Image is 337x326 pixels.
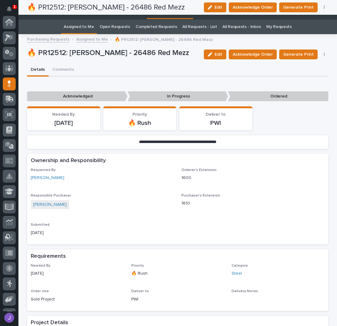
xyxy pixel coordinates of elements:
[31,194,71,197] span: Responsible Purchaser
[31,223,50,227] span: Submitted
[31,175,64,181] a: [PERSON_NAME]
[131,289,149,293] span: Deliver to
[31,289,49,293] span: Order Use
[215,52,222,57] span: Edit
[131,270,224,277] p: 🔥 Rush
[27,35,69,42] a: Purchasing Requests
[31,253,66,260] h2: Requirements
[115,36,213,42] p: 🔥 PR12512: [PERSON_NAME] - 26486 Red Mezz
[31,230,174,236] p: [DATE]
[183,119,249,127] p: PWI
[283,51,314,58] span: Generate Print
[181,175,325,181] p: 1600
[14,5,16,9] p: 1
[204,50,226,59] button: Edit
[181,194,220,197] span: Purchaser's Extension
[31,264,50,268] span: Needed By
[233,51,273,58] span: Acknowledge Order
[228,91,328,101] p: Ordered
[232,270,242,277] a: Steel
[31,168,56,172] span: Requested By
[3,311,16,324] button: users-avatar
[3,2,16,15] button: Notifications
[52,112,75,117] span: Needed By
[107,119,173,127] p: 🔥 Rush
[128,91,228,101] p: In Progress
[136,20,177,34] a: Completed Requests
[182,20,217,34] a: All Requests - List
[31,157,106,164] h2: Ownership and Responsibility
[31,119,97,127] p: [DATE]
[206,112,226,117] span: Deliver to
[100,20,130,34] a: Open Requests
[181,168,216,172] span: Orderer's Extension
[266,20,292,34] a: My Requests
[222,20,261,34] a: All Requests - Inbox
[64,20,94,34] a: Assigned to Me
[8,6,16,16] div: Notifications1
[131,264,144,268] span: Priority
[27,49,199,58] p: 🔥 PR12512: [PERSON_NAME] - 26486 Red Mezz
[133,112,147,117] span: Priority
[232,264,248,268] span: Category
[27,64,49,77] button: Details
[229,50,277,59] button: Acknowledge Order
[131,296,224,303] p: PWI
[27,91,128,101] p: Acknowledged
[181,200,325,207] p: 1610
[279,50,318,59] button: Generate Print
[33,201,67,208] a: [PERSON_NAME]
[31,270,124,277] p: [DATE]
[232,289,258,293] span: Delivery Notes
[31,296,124,303] p: Sold Project
[49,64,78,77] button: Comments
[76,35,108,42] a: Assigned to Me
